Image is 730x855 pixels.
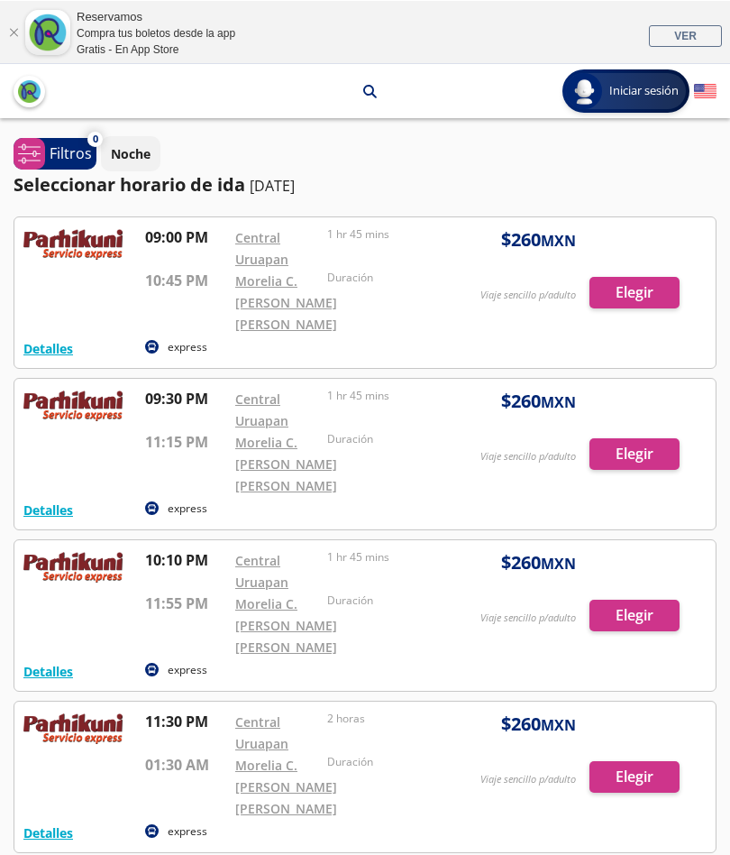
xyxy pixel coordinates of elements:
[14,137,96,169] button: 0Filtros
[250,174,295,196] p: [DATE]
[168,661,207,677] p: express
[23,661,73,680] button: Detalles
[235,712,288,751] a: Central Uruapan
[111,143,151,162] p: Noche
[235,271,337,332] a: Morelia C. [PERSON_NAME] [PERSON_NAME]
[23,823,73,841] button: Detalles
[93,131,98,146] span: 0
[674,29,697,41] span: VER
[77,24,235,41] div: Compra tus boletos desde la app
[168,500,207,516] p: express
[235,433,337,493] a: Morelia C. [PERSON_NAME] [PERSON_NAME]
[77,7,235,25] div: Reservamos
[14,75,45,106] button: back
[168,338,207,354] p: express
[235,390,288,428] a: Central Uruapan
[101,135,160,170] button: Noche
[23,338,73,357] button: Detalles
[227,81,280,100] p: Uruapan
[235,551,288,590] a: Central Uruapan
[235,594,337,655] a: Morelia C. [PERSON_NAME] [PERSON_NAME]
[23,500,73,519] button: Detalles
[8,26,19,37] a: Cerrar
[602,81,686,99] span: Iniciar sesión
[77,41,235,57] div: Gratis - En App Store
[303,81,350,100] p: Morelia
[50,142,92,163] p: Filtros
[694,79,716,102] button: English
[235,228,288,267] a: Central Uruapan
[168,823,207,839] p: express
[14,170,245,198] p: Seleccionar horario de ida
[649,24,722,46] a: VER
[235,756,337,816] a: Morelia C. [PERSON_NAME] [PERSON_NAME]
